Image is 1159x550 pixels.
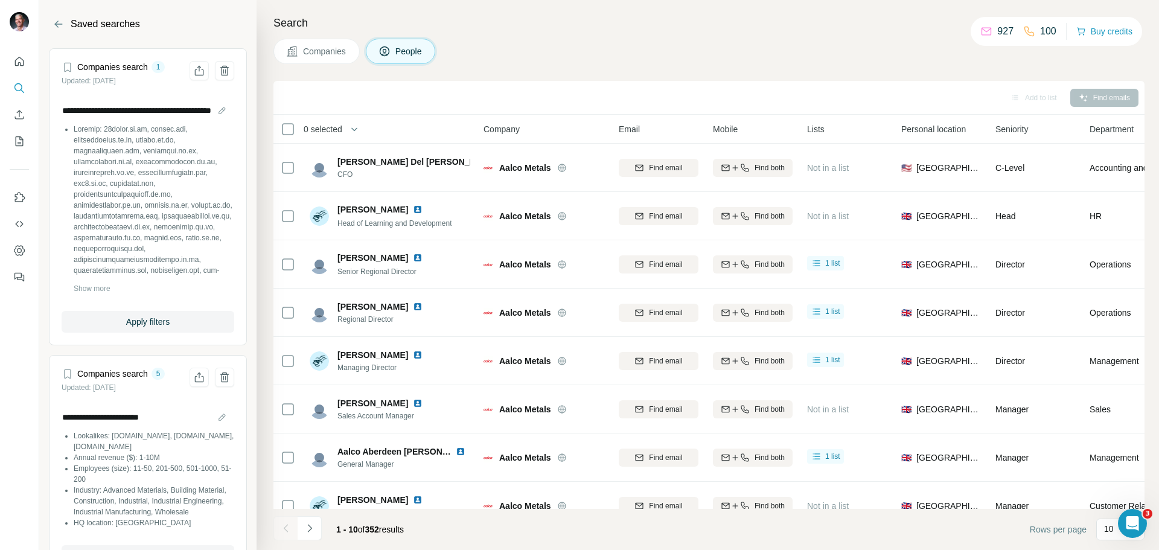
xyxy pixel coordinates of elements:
span: Aalco Metals [499,403,551,415]
span: Manager [995,453,1029,462]
button: Find email [619,255,698,273]
span: 🇬🇧 [901,355,912,367]
img: LinkedIn logo [413,398,423,408]
span: HR [1090,210,1102,222]
span: Aalco Aberdeen [PERSON_NAME] [337,447,474,456]
span: Find both [755,307,785,318]
img: Logo of Aalco Metals [484,356,493,366]
span: C-Level [995,163,1024,173]
span: Aalco Metals [499,210,551,222]
span: Not in a list [807,405,849,414]
span: Sales Account Manager [337,411,427,421]
button: Find both [713,304,793,322]
span: Sales [1090,403,1111,415]
iframe: Intercom live chat [1118,509,1147,538]
img: LinkedIn logo [413,495,423,505]
button: Enrich CSV [10,104,29,126]
span: Managing Director [337,362,427,373]
span: Aalco Metals [499,355,551,367]
span: Lists [807,123,825,135]
button: Find email [619,207,698,225]
span: 1 list [825,354,840,365]
button: Find email [619,352,698,370]
button: Use Surfe API [10,213,29,235]
button: Find both [713,497,793,515]
small: Updated: [DATE] [62,77,116,85]
span: People [395,45,423,57]
span: Operations [1090,258,1131,270]
img: Avatar [310,255,329,274]
span: Senior Regional Director [337,267,417,276]
span: Account Manager [337,507,427,518]
h2: Saved searches [71,17,140,31]
span: 🇬🇧 [901,307,912,319]
span: Management [1090,452,1139,464]
button: Share filters [190,368,209,387]
img: Avatar [10,12,29,31]
span: Not in a list [807,211,849,221]
span: Director [995,308,1025,318]
span: results [336,525,404,534]
p: 10 [1104,523,1114,535]
span: 352 [365,525,379,534]
img: LinkedIn logo [413,205,423,214]
button: Navigate to next page [298,516,322,540]
button: Buy credits [1076,23,1132,40]
span: CFO [337,169,470,180]
span: [PERSON_NAME] [337,301,408,313]
button: Find email [619,304,698,322]
img: Avatar [310,303,329,322]
div: 1 [152,62,165,72]
span: Apply filters [126,316,170,328]
span: [GEOGRAPHIC_DATA] [916,307,981,319]
button: Dashboard [10,240,29,261]
button: Find both [713,449,793,467]
img: Avatar [310,206,329,226]
span: Find both [755,452,785,463]
button: Share filters [190,61,209,80]
span: [PERSON_NAME] [337,494,408,506]
span: Manager [995,405,1029,414]
button: Delete saved search [215,61,234,80]
h4: Companies search [77,368,148,380]
img: LinkedIn logo [413,253,423,263]
li: Industry: Advanced Materials, Building Material, Construction, Industrial, Industrial Engineering... [74,485,234,517]
span: 🇬🇧 [901,500,912,512]
span: 🇬🇧 [901,210,912,222]
img: Logo of Aalco Metals [484,163,493,173]
span: Find both [755,211,785,222]
button: Use Surfe on LinkedIn [10,187,29,208]
input: Search name [62,409,234,426]
span: Aalco Metals [499,162,551,174]
span: Personal location [901,123,966,135]
span: [PERSON_NAME] [337,203,408,216]
span: Aalco Metals [499,500,551,512]
p: 927 [997,24,1014,39]
span: of [358,525,365,534]
span: 1 list [825,306,840,317]
span: [GEOGRAPHIC_DATA] [916,355,981,367]
img: Avatar [310,448,329,467]
span: Find both [755,500,785,511]
span: 1 list [825,258,840,269]
span: Rows per page [1030,523,1087,536]
button: Find both [713,255,793,273]
span: [PERSON_NAME] [337,397,408,409]
span: Head [995,211,1015,221]
img: LinkedIn logo [413,302,423,312]
span: Department [1090,123,1134,135]
span: [GEOGRAPHIC_DATA] [916,162,981,174]
span: Regional Director [337,314,427,325]
p: 100 [1040,24,1056,39]
img: Logo of Aalco Metals [484,211,493,221]
div: 5 [152,368,165,379]
button: Find email [619,400,698,418]
span: [GEOGRAPHIC_DATA] [916,403,981,415]
span: 🇬🇧 [901,403,912,415]
span: Mobile [713,123,738,135]
span: Operations [1090,307,1131,319]
img: Logo of Aalco Metals [484,260,493,269]
img: Avatar [310,496,329,516]
span: [GEOGRAPHIC_DATA] [916,258,981,270]
span: [GEOGRAPHIC_DATA] [916,500,981,512]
